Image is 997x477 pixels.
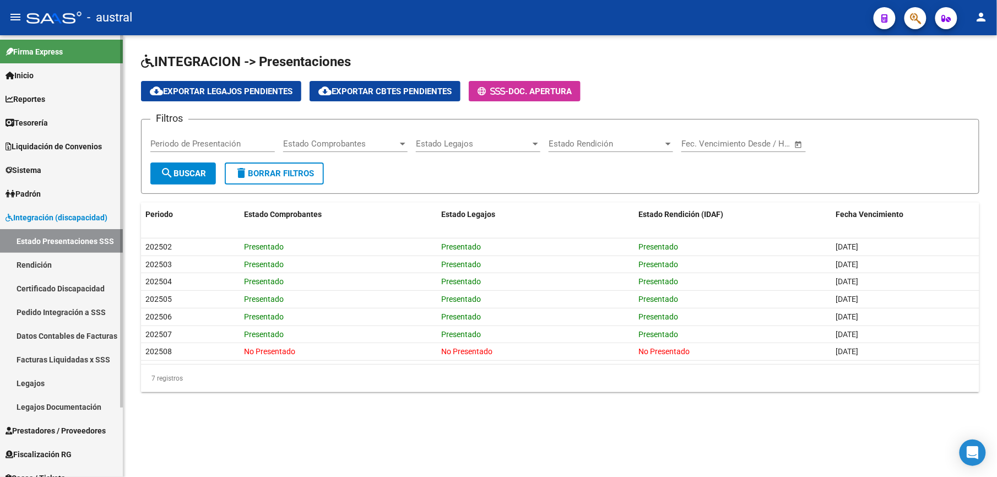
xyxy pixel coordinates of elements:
[441,312,481,321] span: Presentado
[244,312,284,321] span: Presentado
[6,164,41,176] span: Sistema
[141,81,301,101] button: Exportar Legajos Pendientes
[145,277,172,286] span: 202504
[836,260,858,269] span: [DATE]
[283,139,398,149] span: Estado Comprobantes
[6,212,107,224] span: Integración (discapacidad)
[441,347,492,356] span: No Presentado
[549,139,663,149] span: Estado Rendición
[836,210,903,219] span: Fecha Vencimiento
[244,277,284,286] span: Presentado
[244,260,284,269] span: Presentado
[638,330,678,339] span: Presentado
[437,203,634,226] datatable-header-cell: Estado Legajos
[6,93,45,105] span: Reportes
[225,162,324,185] button: Borrar Filtros
[150,86,292,96] span: Exportar Legajos Pendientes
[145,295,172,303] span: 202505
[6,46,63,58] span: Firma Express
[6,425,106,437] span: Prestadores / Proveedores
[145,242,172,251] span: 202502
[836,242,858,251] span: [DATE]
[681,139,726,149] input: Fecha inicio
[634,203,831,226] datatable-header-cell: Estado Rendición (IDAF)
[416,139,530,149] span: Estado Legajos
[240,203,437,226] datatable-header-cell: Estado Comprobantes
[836,347,858,356] span: [DATE]
[6,69,34,82] span: Inicio
[836,330,858,339] span: [DATE]
[441,330,481,339] span: Presentado
[150,111,188,126] h3: Filtros
[736,139,789,149] input: Fecha fin
[145,312,172,321] span: 202506
[831,203,979,226] datatable-header-cell: Fecha Vencimiento
[508,86,572,96] span: Doc. Apertura
[638,295,678,303] span: Presentado
[638,210,723,219] span: Estado Rendición (IDAF)
[638,277,678,286] span: Presentado
[441,260,481,269] span: Presentado
[836,312,858,321] span: [DATE]
[141,365,979,392] div: 7 registros
[469,81,581,101] button: -Doc. Apertura
[145,347,172,356] span: 202508
[244,210,322,219] span: Estado Comprobantes
[6,448,72,460] span: Fiscalización RG
[836,295,858,303] span: [DATE]
[235,166,248,180] mat-icon: delete
[150,162,216,185] button: Buscar
[960,440,986,466] div: Open Intercom Messenger
[244,295,284,303] span: Presentado
[145,210,173,219] span: Periodo
[87,6,132,30] span: - austral
[145,330,172,339] span: 202507
[141,203,240,226] datatable-header-cell: Periodo
[793,138,805,151] button: Open calendar
[160,169,206,178] span: Buscar
[6,117,48,129] span: Tesorería
[244,242,284,251] span: Presentado
[638,347,690,356] span: No Presentado
[145,260,172,269] span: 202503
[141,54,351,69] span: INTEGRACION -> Presentaciones
[441,295,481,303] span: Presentado
[836,277,858,286] span: [DATE]
[244,330,284,339] span: Presentado
[638,312,678,321] span: Presentado
[441,242,481,251] span: Presentado
[235,169,314,178] span: Borrar Filtros
[478,86,508,96] span: -
[244,347,295,356] span: No Presentado
[9,10,22,24] mat-icon: menu
[318,84,332,97] mat-icon: cloud_download
[638,242,678,251] span: Presentado
[441,210,495,219] span: Estado Legajos
[6,188,41,200] span: Padrón
[638,260,678,269] span: Presentado
[150,84,163,97] mat-icon: cloud_download
[441,277,481,286] span: Presentado
[318,86,452,96] span: Exportar Cbtes Pendientes
[6,140,102,153] span: Liquidación de Convenios
[975,10,988,24] mat-icon: person
[160,166,174,180] mat-icon: search
[310,81,460,101] button: Exportar Cbtes Pendientes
